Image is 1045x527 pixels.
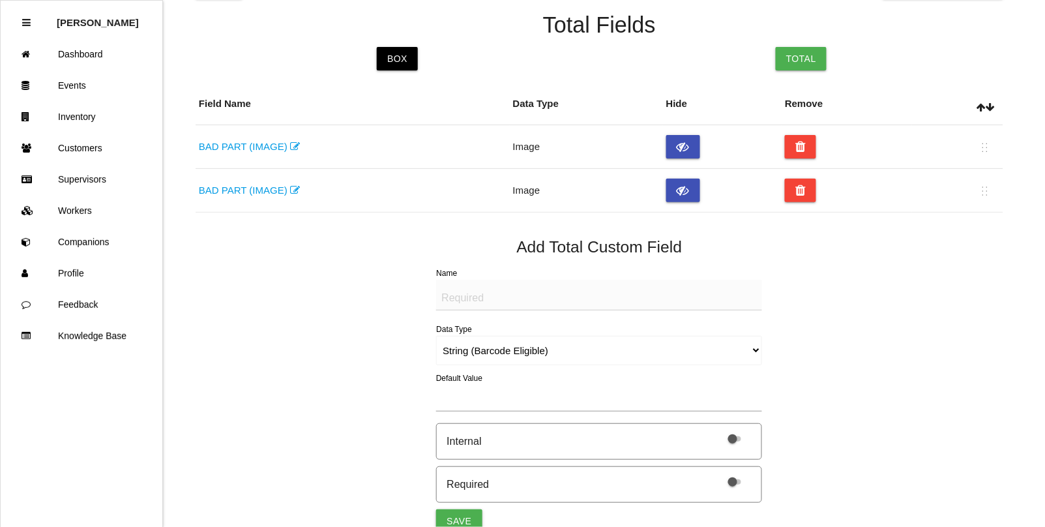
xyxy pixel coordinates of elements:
td: Image [510,169,663,213]
a: Companions [1,226,162,258]
h5: Add Total Custom Field [196,238,1003,256]
div: Required [447,477,489,492]
a: Total [776,47,827,70]
a: Customers [1,132,162,164]
a: BAD PART (IMAGE) [199,141,300,152]
label: Name [436,269,457,278]
div: Required will ensure answer is provided [436,466,762,503]
th: Data Type [510,83,663,125]
h4: Total Fields [196,13,1003,38]
a: BAD PART (IMAGE) [199,185,300,196]
a: Feedback [1,289,162,320]
a: Inventory [1,101,162,132]
div: Internal [447,434,481,449]
a: Dashboard [1,38,162,70]
a: Events [1,70,162,101]
p: Rosie Blandino [57,7,139,28]
label: Default Value [436,372,482,384]
a: Knowledge Base [1,320,162,352]
div: Close [22,7,31,38]
a: Box [377,47,418,70]
td: Image [510,125,663,169]
a: Profile [1,258,162,289]
div: Internal will hide field from customer view [436,423,762,460]
label: Data Type [436,325,471,334]
th: Field Name [196,83,510,125]
th: Hide [663,83,782,125]
a: Workers [1,195,162,226]
a: Supervisors [1,164,162,195]
th: Remove [782,83,912,125]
